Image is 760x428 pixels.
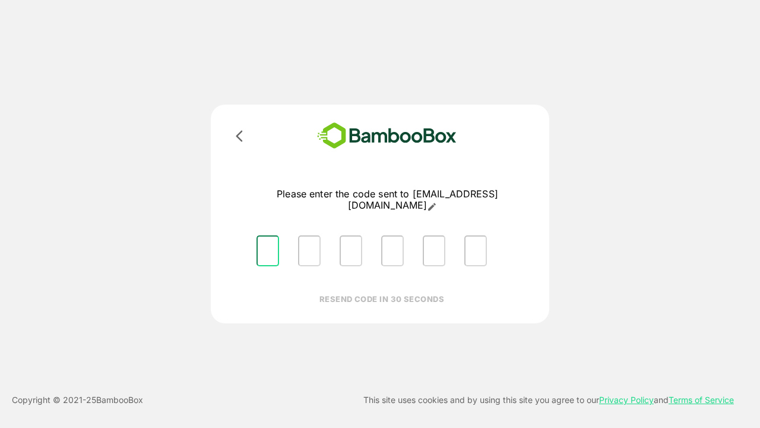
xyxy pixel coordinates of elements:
input: Please enter OTP character 6 [464,235,487,266]
input: Please enter OTP character 4 [381,235,404,266]
input: Please enter OTP character 5 [423,235,445,266]
a: Terms of Service [669,395,734,405]
input: Please enter OTP character 3 [340,235,362,266]
input: Please enter OTP character 1 [256,235,279,266]
p: Copyright © 2021- 25 BambooBox [12,393,143,407]
input: Please enter OTP character 2 [298,235,321,266]
p: This site uses cookies and by using this site you agree to our and [363,393,734,407]
img: bamboobox [300,119,474,153]
p: Please enter the code sent to [EMAIL_ADDRESS][DOMAIN_NAME] [247,188,528,212]
a: Privacy Policy [599,395,654,405]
